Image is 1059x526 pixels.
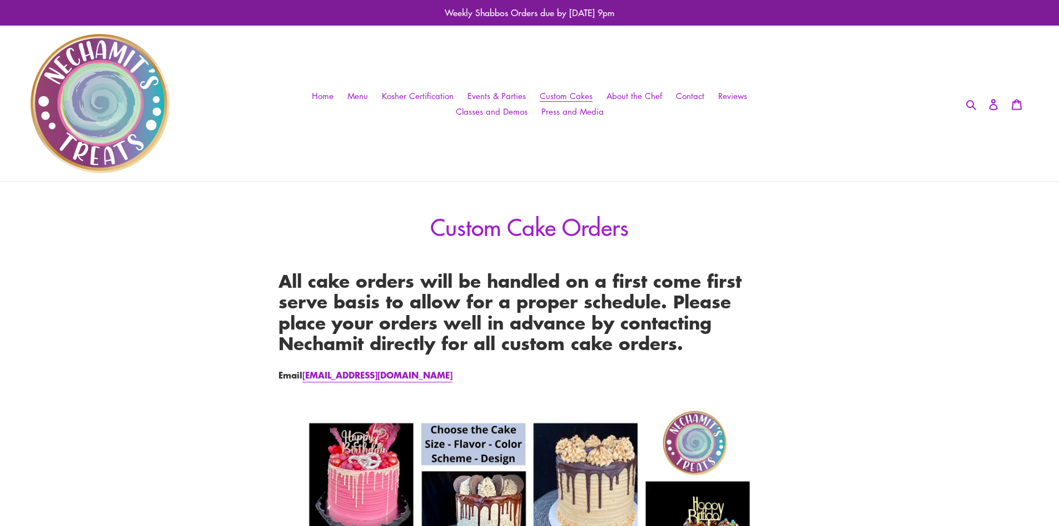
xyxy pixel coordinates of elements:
[676,90,704,102] span: Contact
[601,88,668,104] a: About the Chef
[342,88,374,104] a: Menu
[606,90,662,102] span: About the Chef
[462,88,531,104] a: Events & Parties
[456,106,528,117] span: Classes and Demos
[312,90,334,102] span: Home
[536,104,609,120] a: Press and Media
[306,88,339,104] a: Home
[670,88,710,104] a: Contact
[718,90,747,102] span: Reviews
[540,90,593,102] span: Custom Cakes
[302,368,453,382] a: [EMAIL_ADDRESS][DOMAIN_NAME]
[279,368,453,382] strong: Email
[347,90,368,102] span: Menu
[450,104,533,120] a: Classes and Demos
[713,88,753,104] a: Reviews
[534,88,598,104] a: Custom Cakes
[279,213,780,240] h1: Custom Cake Orders
[382,90,454,102] span: Kosher Certification
[279,268,742,356] strong: All cake orders will be handled on a first come first serve basis to allow for a proper schedule....
[376,88,459,104] a: Kosher Certification
[31,34,170,173] img: Nechamit&#39;s Treats
[541,106,604,117] span: Press and Media
[468,90,526,102] span: Events & Parties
